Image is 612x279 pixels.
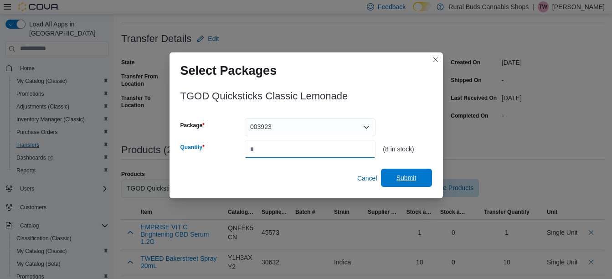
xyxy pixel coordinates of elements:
label: Package [180,122,205,129]
button: Submit [381,169,432,187]
h3: TGOD Quicksticks Classic Lemonade [180,91,348,102]
button: Open list of options [363,124,370,131]
span: 003923 [250,121,272,132]
label: Quantity [180,144,205,151]
span: Cancel [357,174,377,183]
span: Submit [396,173,417,182]
div: (8 in stock) [383,145,432,153]
button: Cancel [354,169,381,187]
button: Closes this modal window [430,54,441,65]
h1: Select Packages [180,63,277,78]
